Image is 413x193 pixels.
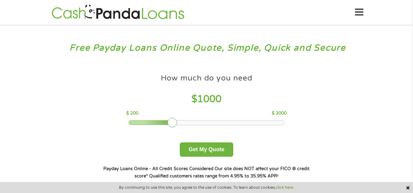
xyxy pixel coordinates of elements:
[119,185,294,190] span: By continuing to use this site, you agree to the use of cookies. To learn about cookies,
[18,42,396,54] h3: Free Payday Loans Online Quote, Simple, Quick and Secure
[50,4,186,21] img: GetLoanNow Logo
[135,166,310,179] strong: Our site does NOT affect your FICO ® credit score*
[126,110,138,117] p: $ 200
[126,93,287,105] h4: $
[272,110,287,117] p: $ 3000
[149,173,278,179] strong: Qualified customers rates range from 4.95% to 35.95% APR¹
[276,185,294,190] a: click here.
[103,166,213,171] strong: Payday Loans Online - All Credit Scores Considered
[180,142,233,157] button: Get My Quote
[197,93,222,105] span: 1000
[161,73,253,83] h4: How much do you need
